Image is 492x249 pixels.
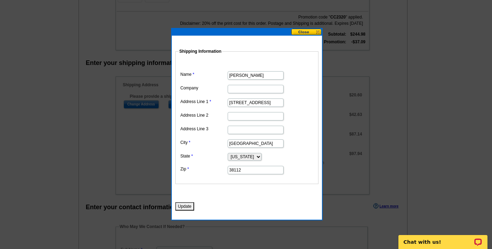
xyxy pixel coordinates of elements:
label: Zip [181,166,227,172]
label: Address Line 2 [181,112,227,118]
label: Address Line 3 [181,126,227,132]
label: State [181,153,227,159]
label: Name [181,71,227,78]
button: Update [175,202,194,211]
legend: Shipping Information [179,48,222,54]
label: Company [181,85,227,91]
label: City [181,139,227,146]
label: Address Line 1 [181,98,227,105]
iframe: LiveChat chat widget [394,227,492,249]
